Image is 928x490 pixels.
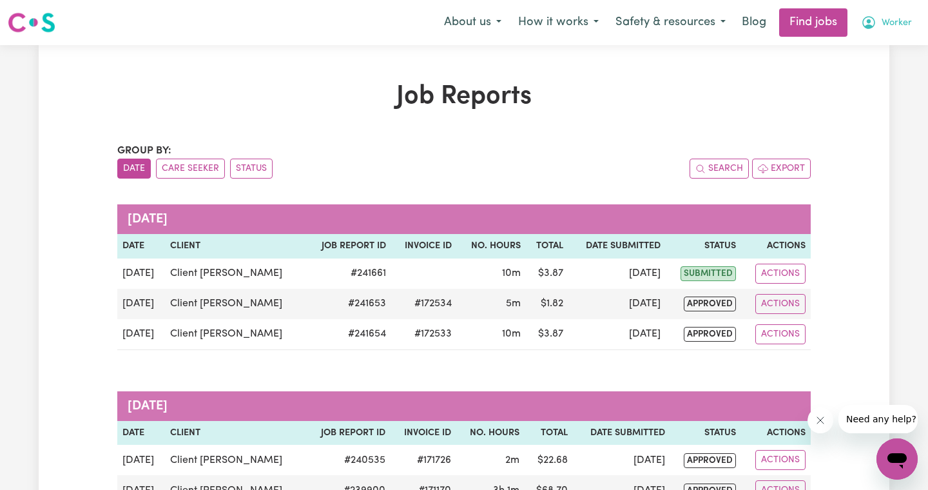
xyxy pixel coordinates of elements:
[568,234,666,259] th: Date Submitted
[525,445,572,475] td: $ 22.68
[807,407,833,433] iframe: Close message
[117,445,165,475] td: [DATE]
[305,289,391,319] td: # 241653
[681,266,736,281] span: submitted
[391,234,457,259] th: Invoice ID
[391,319,457,350] td: #172533
[568,289,666,319] td: [DATE]
[117,259,165,289] td: [DATE]
[526,289,568,319] td: $ 1.82
[305,319,391,350] td: # 241654
[117,81,811,112] h1: Job Reports
[8,8,55,37] a: Careseekers logo
[755,450,806,470] button: Actions
[684,327,736,342] span: approved
[117,159,151,179] button: sort invoices by date
[779,8,847,37] a: Find jobs
[117,289,165,319] td: [DATE]
[165,259,305,289] td: Client [PERSON_NAME]
[526,259,568,289] td: $ 3.87
[230,159,273,179] button: sort invoices by paid status
[525,421,572,446] th: Total
[305,421,391,446] th: Job Report ID
[838,405,918,433] iframe: Message from company
[391,445,456,475] td: #171726
[741,234,811,259] th: Actions
[670,421,742,446] th: Status
[882,16,912,30] span: Worker
[502,329,521,339] span: 10 minutes
[305,445,391,475] td: # 240535
[755,324,806,344] button: Actions
[456,421,525,446] th: No. Hours
[510,9,607,36] button: How it works
[117,421,165,446] th: Date
[391,289,457,319] td: #172534
[165,421,305,446] th: Client
[568,259,666,289] td: [DATE]
[526,234,568,259] th: Total
[506,299,521,309] span: 5 minutes
[876,438,918,480] iframe: Button to launch messaging window
[752,159,811,179] button: Export
[568,319,666,350] td: [DATE]
[684,297,736,311] span: approved
[436,9,510,36] button: About us
[305,234,391,259] th: Job Report ID
[684,453,736,468] span: approved
[734,8,774,37] a: Blog
[165,234,305,259] th: Client
[8,11,55,34] img: Careseekers logo
[526,319,568,350] td: $ 3.87
[690,159,749,179] button: Search
[505,455,519,465] span: 2 minutes
[853,9,920,36] button: My Account
[156,159,225,179] button: sort invoices by care seeker
[573,445,670,475] td: [DATE]
[755,294,806,314] button: Actions
[117,204,811,234] caption: [DATE]
[666,234,741,259] th: Status
[165,289,305,319] td: Client [PERSON_NAME]
[117,234,165,259] th: Date
[165,445,305,475] td: Client [PERSON_NAME]
[457,234,526,259] th: No. Hours
[117,391,811,421] caption: [DATE]
[165,319,305,350] td: Client [PERSON_NAME]
[755,264,806,284] button: Actions
[741,421,811,446] th: Actions
[117,319,165,350] td: [DATE]
[305,259,391,289] td: # 241661
[117,146,171,156] span: Group by:
[573,421,670,446] th: Date Submitted
[391,421,456,446] th: Invoice ID
[502,268,521,279] span: 10 minutes
[607,9,734,36] button: Safety & resources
